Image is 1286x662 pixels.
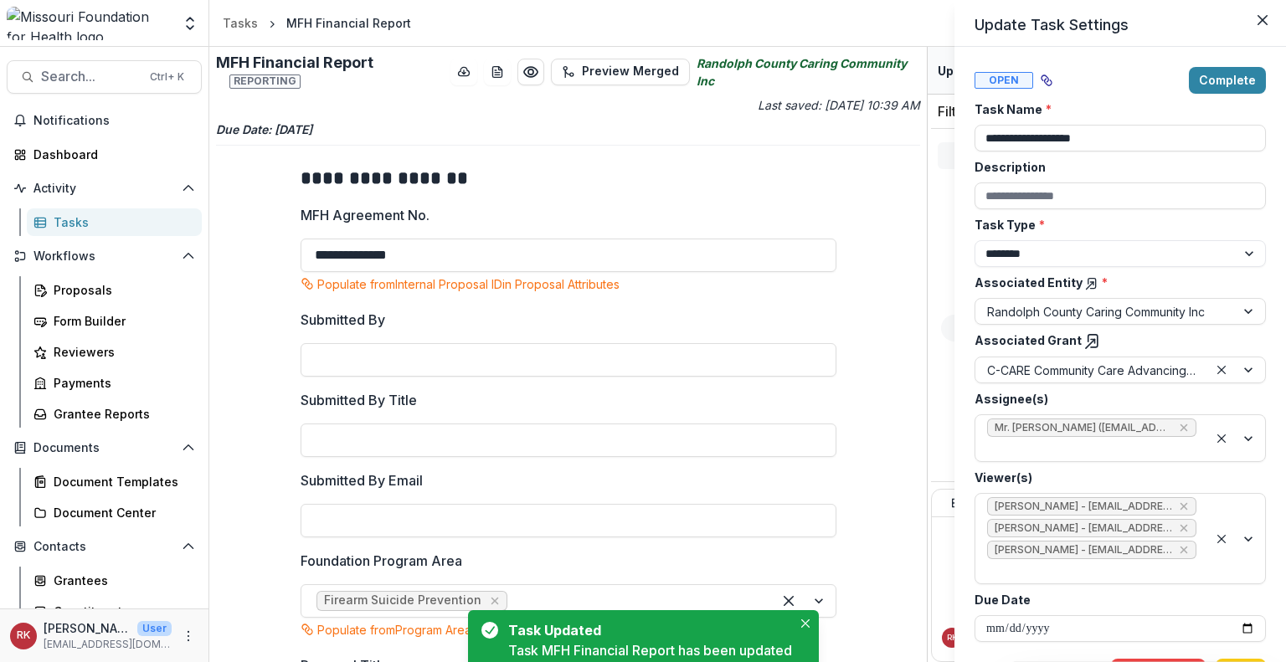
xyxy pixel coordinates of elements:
label: Task Name [975,100,1256,118]
div: Task MFH Financial Report has been updated [508,640,792,660]
button: View dependent tasks [1033,67,1060,94]
label: Assignee(s) [975,390,1256,408]
span: [PERSON_NAME] - [EMAIL_ADDRESS][DOMAIN_NAME] [995,522,1172,534]
label: Associated Entity [975,274,1256,291]
div: Remove Brandy Boyer - bboyer@mffh.org [1177,520,1191,536]
span: Open [975,72,1033,89]
button: Complete [1189,67,1266,94]
div: Task Updated [508,620,785,640]
div: Remove Mr. Brian Williams (caringcomm@rcccpmo.org) [1177,419,1191,436]
label: Associated Grant [975,331,1256,350]
span: Mr. [PERSON_NAME] ([EMAIL_ADDRESS][DOMAIN_NAME]) [995,422,1172,434]
button: Close [795,613,815,634]
div: Clear selected options [1211,360,1232,380]
div: Clear selected options [1211,429,1232,449]
label: Due Date [975,591,1256,608]
div: Remove Marcel Scaife - mscaife@mffh.org [1177,541,1191,558]
span: [PERSON_NAME] - [EMAIL_ADDRESS][DOMAIN_NAME] [995,500,1172,512]
label: Description [975,158,1256,176]
div: Remove Rebekah Lerch - rlerch@mffh.org [1177,498,1191,515]
label: Viewer(s) [975,469,1256,486]
label: Task Type [975,216,1256,233]
span: [PERSON_NAME] - [EMAIL_ADDRESS][DOMAIN_NAME] [995,544,1172,556]
button: Close [1249,7,1276,33]
div: Clear selected options [1211,529,1232,549]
